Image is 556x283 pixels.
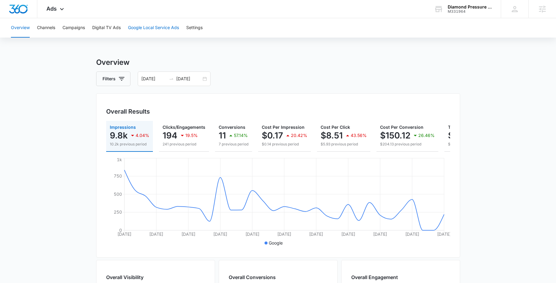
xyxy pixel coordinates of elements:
p: $0.14 previous period [262,141,307,147]
button: Filters [96,72,130,86]
span: Cost Per Click [321,125,350,130]
span: Impressions [110,125,136,130]
span: Ads [46,5,57,12]
p: 26.46% [418,133,435,138]
tspan: [DATE] [181,231,195,237]
tspan: 1k [117,157,122,162]
button: Google Local Service Ads [128,18,179,38]
tspan: [DATE] [405,231,419,237]
tspan: [DATE] [373,231,387,237]
input: Start date [141,75,167,82]
p: $0.17 [262,131,283,140]
h2: Overall Conversions [229,274,276,281]
button: Overview [11,18,30,38]
p: 7 previous period [219,141,248,147]
span: Total Spend [448,125,473,130]
h3: Overview [96,57,460,68]
div: account id [448,9,492,14]
tspan: 500 [114,191,122,197]
button: Campaigns [62,18,85,38]
p: 4.04% [136,133,149,138]
span: Cost Per Impression [262,125,305,130]
span: to [169,76,174,81]
p: 10.2k previous period [110,141,149,147]
button: Digital TV Ads [92,18,121,38]
span: Clicks/Engagements [163,125,205,130]
p: 43.56% [351,133,367,138]
p: $204.13 previous period [380,141,435,147]
tspan: [DATE] [341,231,355,237]
tspan: [DATE] [277,231,291,237]
p: 9.8k [110,131,128,140]
h2: Overall Visibility [106,274,152,281]
h2: Overall Engagement [351,274,398,281]
tspan: [DATE] [309,231,323,237]
p: 19.5% [185,133,198,138]
p: 194 [163,131,177,140]
span: Cost Per Conversion [380,125,423,130]
tspan: 0 [119,228,122,233]
p: 57.14% [234,133,248,138]
button: Channels [37,18,55,38]
p: 20.42% [291,133,307,138]
p: 11 [219,131,226,140]
button: Settings [186,18,203,38]
tspan: [DATE] [149,231,163,237]
div: account name [448,5,492,9]
tspan: 750 [114,173,122,178]
tspan: 250 [114,209,122,215]
h3: Overall Results [106,107,150,116]
p: 241 previous period [163,141,205,147]
input: End date [176,75,201,82]
span: Conversions [219,125,245,130]
tspan: [DATE] [213,231,227,237]
p: $1,428.90 previous period [448,141,510,147]
p: $8.51 [321,131,343,140]
span: swap-right [169,76,174,81]
p: Google [269,240,283,246]
tspan: [DATE] [117,231,131,237]
p: $150.12 [380,131,410,140]
tspan: [DATE] [245,231,259,237]
p: $5.93 previous period [321,141,367,147]
tspan: [DATE] [437,231,451,237]
p: $1,651.30 [448,131,487,140]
